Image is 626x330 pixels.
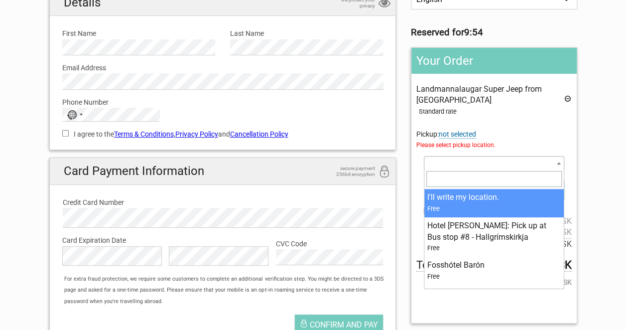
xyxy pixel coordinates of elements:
div: Hotel [PERSON_NAME]: Pick up at Bus stop #8 - Hallgrímskirkja [427,220,561,243]
a: Cancellation Policy [230,130,288,138]
strong: 44.900 ISK [520,260,572,271]
div: Free [427,271,561,282]
span: Change pickup place [439,130,476,139]
label: Card Expiration Date [62,235,383,246]
label: First Name [62,28,215,39]
span: Landmannalaugar Super Jeep from [GEOGRAPHIC_DATA] [416,84,542,105]
label: Email Address [62,62,383,73]
strong: 9:54 [464,27,483,38]
span: [DATE] @ 09:00 [416,205,571,216]
div: I'll write my location. [427,192,561,203]
div: Fosshotel Rauðará: Pick up at Bus stop #13 - in front of [GEOGRAPHIC_DATA] [427,288,561,322]
div: For extra fraud protection, we require some customers to complete an additional verification step... [59,274,395,307]
h2: Your Order [411,48,576,74]
div: Free [427,243,561,254]
a: Privacy Policy [175,130,218,138]
span: Of which VAT: [416,277,571,288]
a: Terms & Conditions [114,130,174,138]
button: Selected country [63,108,88,121]
span: Total to be paid [416,260,571,271]
span: Please select pickup location. [416,140,571,151]
h3: Reserved for [411,27,577,38]
label: CVC Code [276,238,383,249]
label: Phone Number [62,97,383,108]
p: We're away right now. Please check back later! [14,17,113,25]
div: Fosshótel Barón [427,260,561,271]
i: 256bit encryption [378,165,390,179]
h2: Card Payment Information [50,158,396,184]
span: secure payment 256bit encryption [325,165,375,177]
div: Standard rate [419,106,571,117]
span: Confirm and pay [310,320,378,330]
span: Pickup: [416,130,571,151]
button: Open LiveChat chat widget [115,15,126,27]
label: Credit Card Number [63,197,383,208]
div: Free [427,203,561,214]
strong: 4.450 ISK [542,277,572,288]
label: Last Name [230,28,383,39]
label: I agree to the , and [62,129,383,140]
